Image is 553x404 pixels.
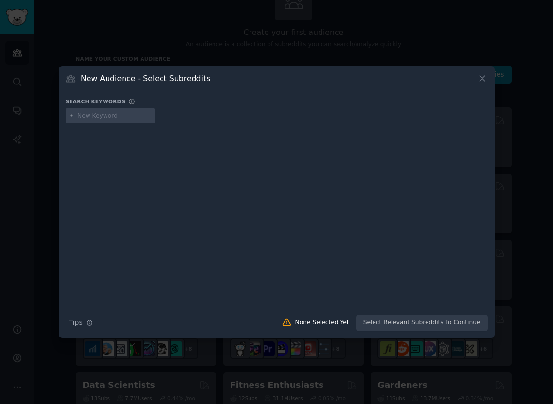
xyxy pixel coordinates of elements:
h3: Search keywords [66,98,125,105]
input: New Keyword [77,112,151,120]
span: Tips [69,318,83,328]
h3: New Audience - Select Subreddits [81,73,210,84]
div: None Selected Yet [295,319,349,327]
button: Tips [66,314,96,331]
